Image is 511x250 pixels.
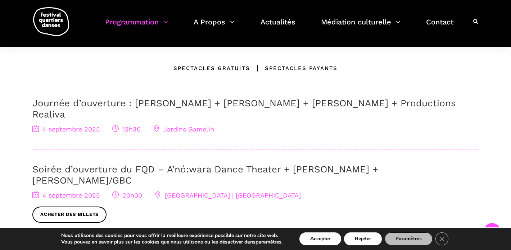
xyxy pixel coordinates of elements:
a: A Propos [194,16,235,37]
a: Médiation culturelle [321,16,401,37]
div: Spectacles Payants [250,64,338,73]
a: Programmation [105,16,168,37]
span: Jardins Gamelin [153,125,214,133]
span: 20h00 [112,191,142,199]
button: Close GDPR Cookie Banner [435,232,448,245]
span: 4 septembre 2025 [32,191,100,199]
a: Acheter des billets [32,207,107,223]
span: 4 septembre 2025 [32,125,100,133]
div: Spectacles gratuits [173,64,250,73]
p: Vous pouvez en savoir plus sur les cookies que nous utilisons ou les désactiver dans . [61,239,282,245]
button: Rejeter [344,232,382,245]
a: Contact [426,16,453,37]
a: Soirée d’ouverture du FQD – A’nó:wara Dance Theater + [PERSON_NAME] + [PERSON_NAME]/GBC [32,164,378,186]
button: paramètres [256,239,281,245]
a: Journée d’ouverture : [PERSON_NAME] + [PERSON_NAME] + [PERSON_NAME] + Productions Realiva [32,98,456,120]
a: Actualités [261,16,295,37]
span: 12h30 [112,125,141,133]
img: logo-fqd-med [33,7,69,36]
button: Accepter [299,232,341,245]
p: Nous utilisons des cookies pour vous offrir la meilleure expérience possible sur notre site web. [61,232,282,239]
span: [GEOGRAPHIC_DATA] | [GEOGRAPHIC_DATA] [155,191,301,199]
button: Paramètres [385,232,433,245]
